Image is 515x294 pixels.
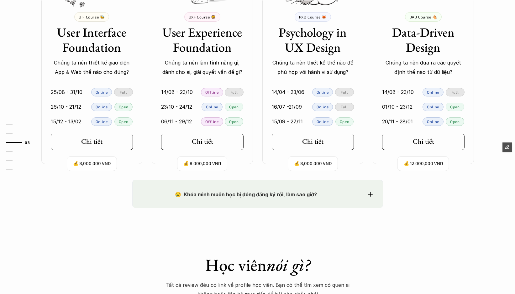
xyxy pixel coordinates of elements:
[302,137,323,146] h5: Chi tiết
[119,105,128,109] p: Open
[451,90,459,94] p: Full
[192,137,213,146] h5: Chi tiết
[272,87,304,97] p: 14/04 - 23/06
[341,105,348,109] p: Full
[413,137,434,146] h5: Chi tiết
[382,25,465,55] h3: Data-Driven Design
[409,15,437,19] p: DAD Course 🐴
[166,255,350,275] h1: Học viên
[73,159,111,168] p: 💰 8,000,000 VND
[294,159,332,168] p: 💰 8,000,000 VND
[119,119,128,124] p: Open
[450,105,460,109] p: Open
[205,90,218,94] p: Offline
[6,139,36,146] a: 03
[229,119,239,124] p: Open
[96,119,108,124] p: Online
[450,119,460,124] p: Open
[382,87,414,97] p: 14/08 - 23/10
[382,58,465,77] p: Chúng ta nên đưa ra các quyết định thế nào từ dữ liệu?
[341,90,348,94] p: Full
[79,15,105,19] p: UIF Course 🐝
[404,159,443,168] p: 💰 12,000,000 VND
[317,90,329,94] p: Online
[272,117,303,126] p: 15/09 - 27/11
[229,105,239,109] p: Open
[96,105,108,109] p: Online
[175,191,317,198] strong: 😢 Khóa mình muốn học bị đóng đăng ký rồi, làm sao giờ?
[317,105,329,109] p: Online
[51,58,133,77] p: Chúng ta nên thiết kế giao diện App & Web thế nào cho đúng?
[161,25,244,55] h3: User Experience Foundation
[272,102,302,111] p: 16/07 -21/09
[51,134,133,150] a: Chi tiết
[266,254,310,276] em: nói gì?
[340,119,349,124] p: Open
[230,90,238,94] p: Full
[51,87,82,97] p: 25/08 - 31/10
[51,25,133,55] h3: User Interface Foundation
[120,90,127,94] p: Full
[427,90,439,94] p: Online
[206,105,218,109] p: Online
[161,58,244,77] p: Chúng ta nên làm tính năng gì, dành cho ai, giải quyết vấn đề gì?
[25,140,30,145] strong: 03
[161,134,244,150] a: Chi tiết
[299,15,327,19] p: PXD Course 🦊
[382,134,465,150] a: Chi tiết
[427,105,439,109] p: Online
[161,87,193,97] p: 14/08 - 23/10
[51,117,81,126] p: 15/12 - 13/02
[51,102,81,111] p: 26/10 - 21/12
[382,117,413,126] p: 20/11 - 28/01
[427,119,439,124] p: Online
[382,102,413,111] p: 01/10 - 23/12
[189,15,216,19] p: UXF Course 🦁
[161,102,192,111] p: 23/10 - 24/12
[161,117,192,126] p: 06/11 - 29/12
[502,142,512,152] button: Edit Framer Content
[272,58,354,77] p: Chúng ta nên thiết kế thế nào để phù hợp với hành vi sử dụng?
[81,137,102,146] h5: Chi tiết
[272,134,354,150] a: Chi tiết
[183,159,221,168] p: 💰 8,000,000 VND
[205,119,218,124] p: Offline
[272,25,354,55] h3: Psychology in UX Design
[317,119,329,124] p: Online
[96,90,108,94] p: Online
